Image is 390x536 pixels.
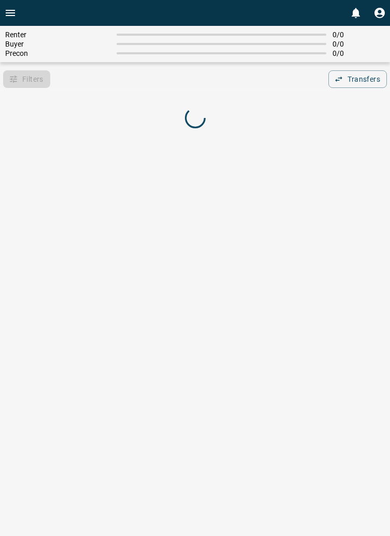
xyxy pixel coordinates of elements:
span: Renter [5,31,110,39]
span: Buyer [5,40,110,48]
span: Precon [5,49,110,57]
span: 0 / 0 [333,49,385,57]
span: 0 / 0 [333,31,385,39]
button: Profile [369,3,390,23]
span: 0 / 0 [333,40,385,48]
button: Transfers [328,70,387,88]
